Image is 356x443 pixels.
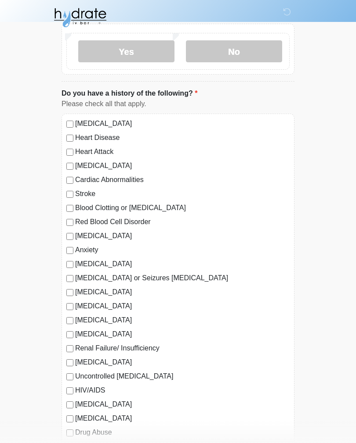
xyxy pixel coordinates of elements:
[66,317,73,324] input: [MEDICAL_DATA]
[66,303,73,310] input: [MEDICAL_DATA]
[53,7,107,29] img: Hydrate IV Bar - Fort Collins Logo
[78,40,174,62] label: Yes
[75,146,290,157] label: Heart Attack
[66,135,73,142] input: Heart Disease
[62,88,197,99] label: Do you have a history of the following?
[75,245,290,255] label: Anxiety
[66,415,73,422] input: [MEDICAL_DATA]
[75,301,290,311] label: [MEDICAL_DATA]
[75,385,290,396] label: HIV/AIDS
[66,359,73,366] input: [MEDICAL_DATA]
[66,191,73,198] input: Stroke
[75,161,290,171] label: [MEDICAL_DATA]
[75,203,290,213] label: Blood Clotting or [MEDICAL_DATA]
[75,231,290,241] label: [MEDICAL_DATA]
[75,357,290,368] label: [MEDICAL_DATA]
[66,373,73,380] input: Uncontrolled [MEDICAL_DATA]
[186,40,282,62] label: No
[75,175,290,185] label: Cardiac Abnormalities
[62,99,294,109] div: Please check all that apply.
[75,132,290,143] label: Heart Disease
[66,219,73,226] input: Red Blood Cell Disorder
[66,331,73,338] input: [MEDICAL_DATA]
[66,429,73,436] input: Drug Abuse
[75,399,290,410] label: [MEDICAL_DATA]
[75,118,290,129] label: [MEDICAL_DATA]
[66,289,73,296] input: [MEDICAL_DATA]
[66,261,73,268] input: [MEDICAL_DATA]
[66,345,73,352] input: Renal Failure/ Insufficiency
[75,315,290,325] label: [MEDICAL_DATA]
[66,387,73,394] input: HIV/AIDS
[75,189,290,199] label: Stroke
[75,329,290,339] label: [MEDICAL_DATA]
[75,259,290,269] label: [MEDICAL_DATA]
[66,247,73,254] input: Anxiety
[75,343,290,354] label: Renal Failure/ Insufficiency
[75,371,290,382] label: Uncontrolled [MEDICAL_DATA]
[66,205,73,212] input: Blood Clotting or [MEDICAL_DATA]
[66,233,73,240] input: [MEDICAL_DATA]
[66,275,73,282] input: [MEDICAL_DATA] or Seizures [MEDICAL_DATA]
[75,287,290,297] label: [MEDICAL_DATA]
[66,401,73,408] input: [MEDICAL_DATA]
[66,163,73,170] input: [MEDICAL_DATA]
[75,217,290,227] label: Red Blood Cell Disorder
[66,149,73,156] input: Heart Attack
[75,273,290,283] label: [MEDICAL_DATA] or Seizures [MEDICAL_DATA]
[66,121,73,128] input: [MEDICAL_DATA]
[66,177,73,184] input: Cardiac Abnormalities
[75,413,290,424] label: [MEDICAL_DATA]
[75,427,290,438] label: Drug Abuse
